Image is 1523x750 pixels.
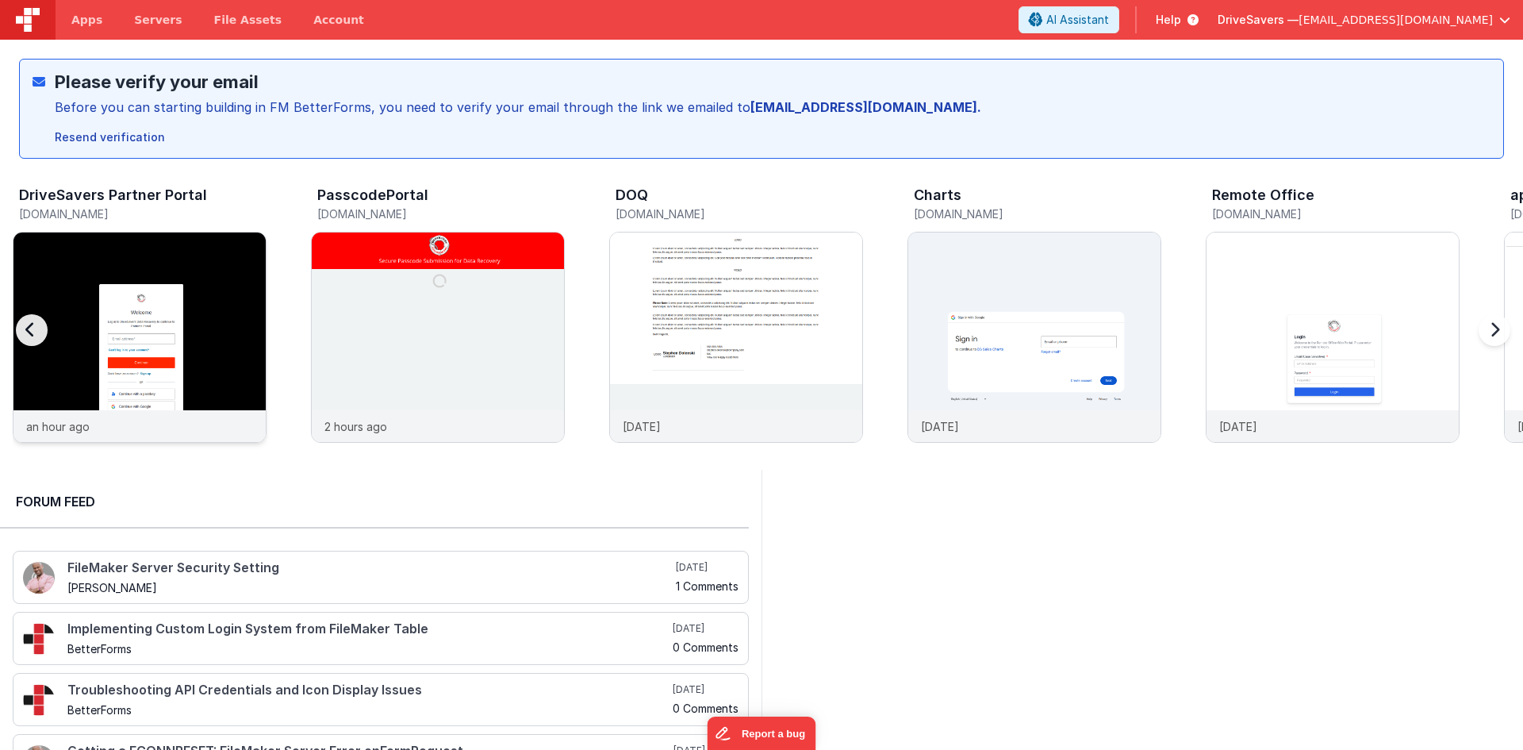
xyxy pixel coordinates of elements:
[67,582,673,594] h5: [PERSON_NAME]
[214,12,282,28] span: File Assets
[1019,6,1119,33] button: AI Assistant
[673,622,738,635] h5: [DATE]
[708,717,816,750] iframe: Marker.io feedback button
[676,580,738,592] h5: 1 Comments
[673,641,738,653] h5: 0 Comments
[48,125,171,150] button: Resend verification
[23,562,55,594] img: 411_2.png
[317,187,428,203] h3: PasscodePortal
[19,187,207,203] h3: DriveSavers Partner Portal
[67,561,673,575] h4: FileMaker Server Security Setting
[616,187,648,203] h3: DOQ
[1212,187,1314,203] h3: Remote Office
[1299,12,1493,28] span: [EMAIL_ADDRESS][DOMAIN_NAME]
[324,418,387,435] p: 2 hours ago
[23,684,55,716] img: 295_2.png
[1218,12,1299,28] span: DriveSavers —
[1156,12,1181,28] span: Help
[19,208,267,220] h5: [DOMAIN_NAME]
[1046,12,1109,28] span: AI Assistant
[750,99,981,115] strong: [EMAIL_ADDRESS][DOMAIN_NAME].
[1212,208,1460,220] h5: [DOMAIN_NAME]
[623,418,661,435] p: [DATE]
[67,704,669,716] h5: BetterForms
[13,612,749,665] a: Implementing Custom Login System from FileMaker Table BetterForms [DATE] 0 Comments
[676,561,738,574] h5: [DATE]
[1218,12,1510,28] button: DriveSavers — [EMAIL_ADDRESS][DOMAIN_NAME]
[134,12,182,28] span: Servers
[914,208,1161,220] h5: [DOMAIN_NAME]
[616,208,863,220] h5: [DOMAIN_NAME]
[67,683,669,698] h4: Troubleshooting API Credentials and Icon Display Issues
[673,683,738,696] h5: [DATE]
[55,98,981,117] div: Before you can starting building in FM BetterForms, you need to verify your email through the lin...
[673,702,738,714] h5: 0 Comments
[71,12,102,28] span: Apps
[67,622,669,637] h4: Implementing Custom Login System from FileMaker Table
[13,673,749,726] a: Troubleshooting API Credentials and Icon Display Issues BetterForms [DATE] 0 Comments
[914,187,961,203] h3: Charts
[23,623,55,655] img: 295_2.png
[55,72,981,91] h2: Please verify your email
[16,492,733,511] h2: Forum Feed
[67,643,669,655] h5: BetterForms
[317,208,565,220] h5: [DOMAIN_NAME]
[1219,418,1257,435] p: [DATE]
[13,551,749,604] a: FileMaker Server Security Setting [PERSON_NAME] [DATE] 1 Comments
[921,418,959,435] p: [DATE]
